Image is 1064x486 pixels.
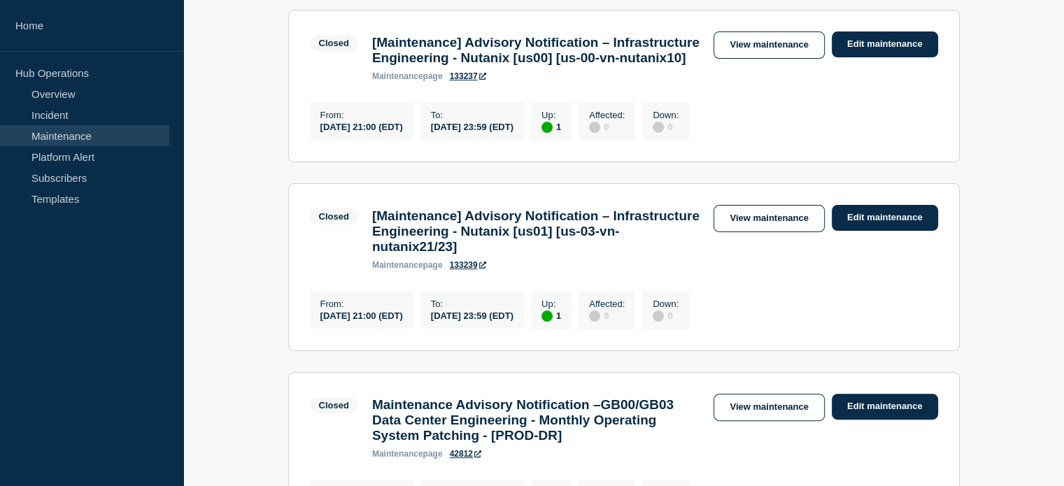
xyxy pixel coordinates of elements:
h3: [Maintenance] Advisory Notification – Infrastructure Engineering - Nutanix [us01] [us-03-vn-nutan... [372,208,700,255]
div: [DATE] 21:00 (EDT) [320,120,403,132]
div: 0 [589,120,625,133]
p: From : [320,299,403,309]
a: View maintenance [714,394,824,421]
a: View maintenance [714,31,824,59]
div: disabled [589,310,600,322]
p: To : [431,110,513,120]
div: 1 [541,309,561,322]
h3: [Maintenance] Advisory Notification – Infrastructure Engineering - Nutanix [us00] [us-00-vn-nutan... [372,35,700,66]
p: page [372,449,443,459]
a: Edit maintenance [832,394,938,420]
a: Edit maintenance [832,205,938,231]
div: 1 [541,120,561,133]
a: Edit maintenance [832,31,938,57]
div: up [541,122,553,133]
p: Affected : [589,110,625,120]
p: Affected : [589,299,625,309]
a: 42812 [450,449,481,459]
div: 0 [653,309,679,322]
div: Closed [319,400,349,410]
div: disabled [589,122,600,133]
div: 0 [589,309,625,322]
span: maintenance [372,260,423,270]
div: [DATE] 23:59 (EDT) [431,120,513,132]
p: To : [431,299,513,309]
h3: Maintenance Advisory Notification –GB00/GB03 Data Center Engineering - Monthly Operating System P... [372,397,700,443]
a: View maintenance [714,205,824,232]
p: page [372,71,443,81]
p: Down : [653,110,679,120]
div: [DATE] 23:59 (EDT) [431,309,513,321]
a: 133239 [450,260,486,270]
div: disabled [653,122,664,133]
div: Closed [319,38,349,48]
p: From : [320,110,403,120]
div: disabled [653,310,664,322]
p: Up : [541,299,561,309]
div: 0 [653,120,679,133]
div: [DATE] 21:00 (EDT) [320,309,403,321]
p: page [372,260,443,270]
div: up [541,310,553,322]
a: 133237 [450,71,486,81]
span: maintenance [372,449,423,459]
p: Down : [653,299,679,309]
div: Closed [319,211,349,222]
p: Up : [541,110,561,120]
span: maintenance [372,71,423,81]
